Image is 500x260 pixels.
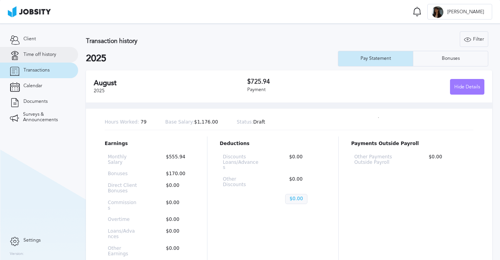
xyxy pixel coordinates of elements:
p: Other Discounts [223,177,261,188]
div: Hide Details [450,79,484,95]
label: Version: [10,252,24,256]
button: Filter [460,31,488,47]
p: 79 [105,120,146,125]
img: ab4bad089aa723f57921c736e9817d99.png [8,6,51,17]
p: Overtime [108,217,137,222]
p: $0.00 [285,194,307,204]
button: Hide Details [450,79,484,95]
p: $555.94 [162,154,191,165]
p: $0.00 [162,229,191,240]
span: Base Salary: [165,119,194,125]
p: $0.00 [285,177,323,188]
span: Transactions [23,68,50,73]
div: Payment [247,87,366,93]
span: Documents [23,99,48,104]
span: [PERSON_NAME] [443,9,488,15]
p: Bonuses [108,171,137,177]
p: Monthly Salary [108,154,137,165]
div: B [432,6,443,18]
p: Other Earnings [108,246,137,257]
span: Time off history [23,52,56,57]
span: Calendar [23,83,42,89]
p: Direct Client Bonuses [108,183,137,194]
span: Hours Worked: [105,119,139,125]
button: B[PERSON_NAME] [427,4,492,20]
h3: $725.94 [247,78,366,85]
span: Surveys & Announcements [23,112,68,123]
h2: 2025 [86,53,338,64]
p: $0.00 [162,246,191,257]
p: Draft [237,120,265,125]
p: Loans/Advances [108,229,137,240]
p: Commissions [108,200,137,211]
p: $1,176.00 [165,120,218,125]
span: 2025 [94,88,105,93]
p: Other Payments Outside Payroll [354,154,400,165]
div: Bonuses [438,56,464,61]
div: Filter [460,32,488,47]
p: $0.00 [425,154,470,165]
button: Pay Statement [338,51,413,66]
p: Deductions [220,141,326,147]
span: Status: [237,119,253,125]
h3: Transaction history [86,38,305,45]
span: Settings [23,238,41,243]
div: Pay Statement [357,56,395,61]
button: Bonuses [413,51,488,66]
p: $170.00 [162,171,191,177]
p: $0.00 [162,200,191,211]
h2: August [94,79,247,87]
p: $0.00 [162,183,191,194]
p: $0.00 [162,217,191,222]
p: Discounts Loans/Advances [223,154,261,170]
span: Client [23,36,36,42]
p: Earnings [105,141,195,147]
p: $0.00 [285,154,323,170]
p: Payments Outside Payroll [351,141,473,147]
